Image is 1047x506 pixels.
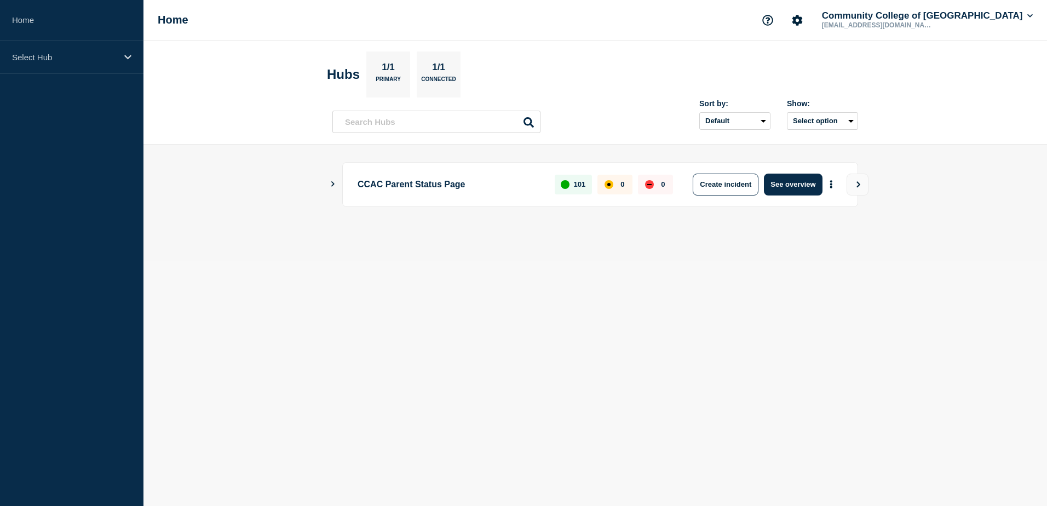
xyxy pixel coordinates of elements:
[661,180,665,188] p: 0
[574,180,586,188] p: 101
[428,62,450,76] p: 1/1
[820,10,1035,21] button: Community College of [GEOGRAPHIC_DATA]
[358,174,542,196] p: CCAC Parent Status Page
[756,9,779,32] button: Support
[699,99,770,108] div: Sort by:
[787,99,858,108] div: Show:
[847,174,868,196] button: View
[158,14,188,26] h1: Home
[620,180,624,188] p: 0
[12,53,117,62] p: Select Hub
[605,180,613,189] div: affected
[699,112,770,130] select: Sort by
[561,180,569,189] div: up
[645,180,654,189] div: down
[820,21,934,29] p: [EMAIL_ADDRESS][DOMAIN_NAME]
[376,76,401,88] p: Primary
[421,76,456,88] p: Connected
[327,67,360,82] h2: Hubs
[824,174,838,194] button: More actions
[787,112,858,130] button: Select option
[330,180,336,188] button: Show Connected Hubs
[378,62,399,76] p: 1/1
[693,174,758,196] button: Create incident
[786,9,809,32] button: Account settings
[332,111,540,133] input: Search Hubs
[764,174,822,196] button: See overview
